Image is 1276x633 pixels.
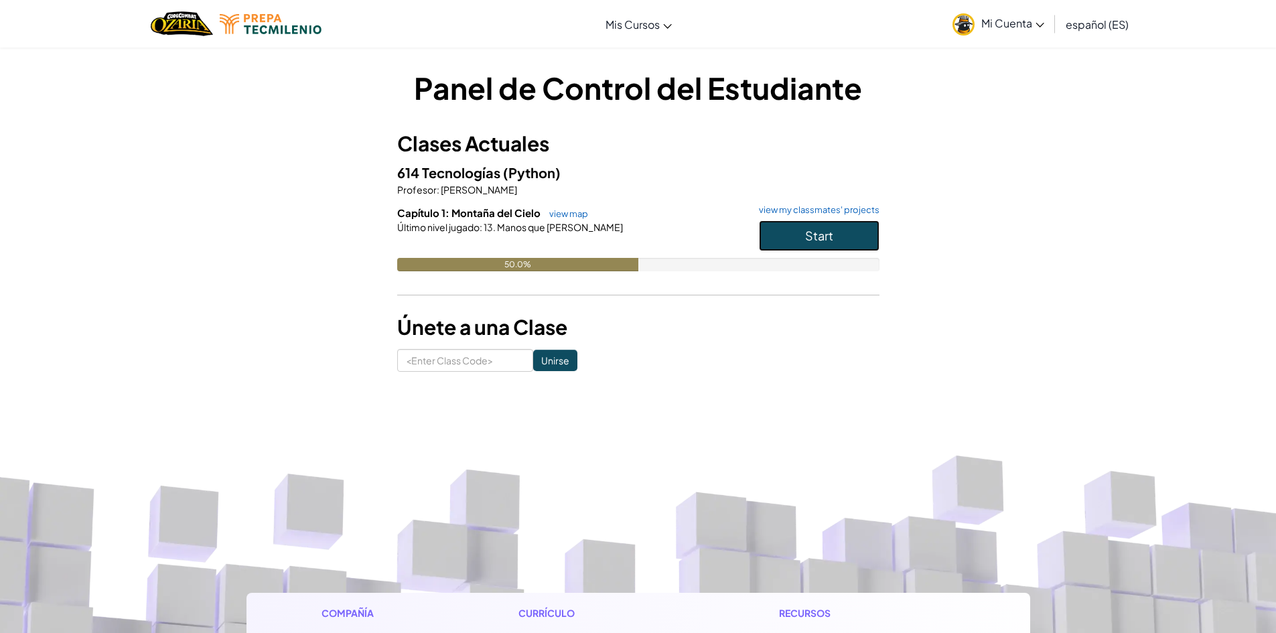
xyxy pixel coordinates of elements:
[151,10,213,38] a: Ozaria by CodeCombat logo
[397,221,480,233] span: Último nivel jugado
[752,206,879,214] a: view my classmates' projects
[946,3,1051,45] a: Mi Cuenta
[397,164,503,181] span: 614 Tecnologías
[397,312,879,342] h3: Únete a una Clase
[220,14,322,34] img: Tecmilenio logo
[503,164,561,181] span: (Python)
[397,258,638,271] div: 50.0%
[322,606,433,620] h1: Compañía
[518,606,695,620] h1: Currículo
[759,220,879,251] button: Start
[482,221,496,233] span: 13.
[397,67,879,109] h1: Panel de Control del Estudiante
[606,17,660,31] span: Mis Cursos
[543,208,588,219] a: view map
[533,350,577,371] input: Unirse
[981,16,1044,30] span: Mi Cuenta
[805,228,833,243] span: Start
[496,221,623,233] span: Manos que [PERSON_NAME]
[1066,17,1129,31] span: español (ES)
[439,184,517,196] span: [PERSON_NAME]
[1059,6,1135,42] a: español (ES)
[397,129,879,159] h3: Clases Actuales
[779,606,955,620] h1: Recursos
[952,13,975,36] img: avatar
[397,184,437,196] span: Profesor
[151,10,213,38] img: Home
[480,221,482,233] span: :
[437,184,439,196] span: :
[599,6,679,42] a: Mis Cursos
[397,206,543,219] span: Capítulo 1: Montaña del Cielo
[397,349,533,372] input: <Enter Class Code>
